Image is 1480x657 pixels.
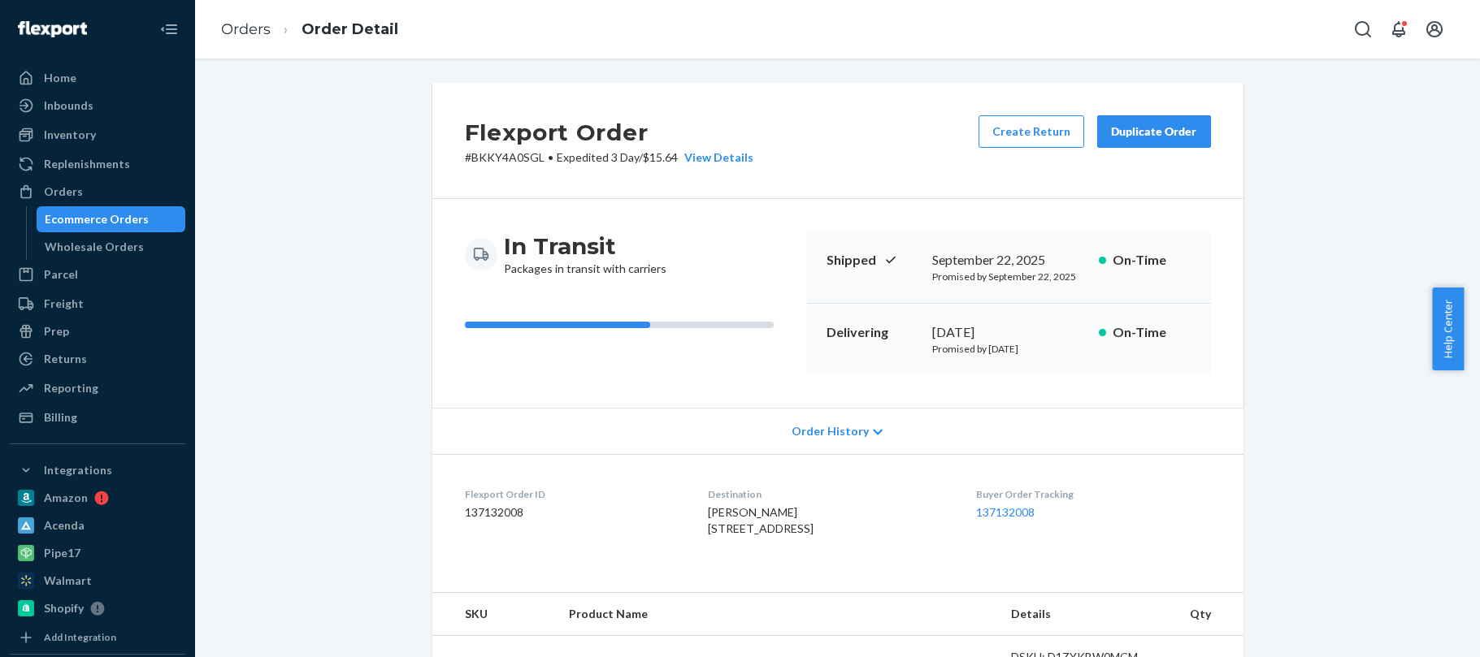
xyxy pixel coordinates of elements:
span: [PERSON_NAME] [STREET_ADDRESS] [708,505,814,535]
th: Qty [1177,593,1243,636]
a: Reporting [10,375,185,401]
p: # BKKY4A0SGL / $15.64 [465,149,753,166]
div: Parcel [44,266,78,283]
a: Walmart [10,568,185,594]
div: Shopify [44,600,84,616]
div: Orders [44,184,83,200]
div: Prep [44,323,69,339]
a: Home [10,65,185,91]
p: Delivering [827,323,919,342]
a: Acenda [10,512,185,538]
a: Orders [10,179,185,205]
a: Add Integration [10,628,185,647]
span: Expedited 3 Day [557,150,639,164]
div: Home [44,70,76,86]
a: Inventory [10,122,185,148]
button: Integrations [10,457,185,483]
button: Create Return [979,115,1084,148]
div: Reporting [44,380,98,396]
button: View Details [678,149,753,166]
a: Ecommerce Orders [37,206,186,232]
div: Billing [44,409,77,426]
button: Duplicate Order [1097,115,1211,148]
div: Add Integration [44,630,116,644]
a: Returns [10,346,185,372]
div: Replenishments [44,156,130,172]
div: September 22, 2025 [932,251,1086,270]
a: Amazon [10,485,185,511]
dd: 137132008 [465,504,682,521]
div: Inbounds [44,97,93,114]
div: Packages in transit with carriers [504,231,666,277]
p: On-Time [1113,323,1191,342]
img: Flexport logo [18,21,87,37]
div: Wholesale Orders [45,239,144,255]
p: On-Time [1113,251,1191,270]
a: Parcel [10,262,185,287]
button: Close Navigation [153,13,185,45]
div: [DATE] [932,323,1086,342]
button: Open notifications [1382,13,1415,45]
a: Wholesale Orders [37,234,186,260]
div: Ecommerce Orders [45,211,149,227]
a: Replenishments [10,151,185,177]
div: Pipe17 [44,545,80,561]
h2: Flexport Order [465,115,753,149]
div: Freight [44,296,84,312]
a: 137132008 [976,505,1035,519]
a: Billing [10,404,185,430]
button: Help Center [1432,287,1464,370]
div: Duplicate Order [1111,123,1197,140]
th: SKU [432,593,556,636]
a: Shopify [10,595,185,621]
p: Shipped [827,251,919,270]
div: Walmart [44,573,92,589]
a: Freight [10,291,185,317]
span: • [548,150,553,164]
button: Open Search Box [1347,13,1379,45]
p: Promised by September 22, 2025 [932,270,1086,283]
div: Inventory [44,127,96,143]
a: Order Detail [302,20,398,38]
dt: Flexport Order ID [465,487,682,501]
button: Open account menu [1418,13,1451,45]
a: Pipe17 [10,540,185,566]
h3: In Transit [504,231,666,261]
th: Details [998,593,1177,636]
th: Product Name [556,593,998,636]
ol: breadcrumbs [208,6,411,54]
p: Promised by [DATE] [932,342,1086,356]
dt: Buyer Order Tracking [976,487,1210,501]
a: Inbounds [10,93,185,119]
div: Integrations [44,462,112,478]
div: Acenda [44,517,85,534]
div: Amazon [44,490,88,506]
a: Prep [10,318,185,344]
div: Returns [44,351,87,367]
dt: Destination [708,487,950,501]
span: Order History [792,423,869,439]
a: Orders [221,20,271,38]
